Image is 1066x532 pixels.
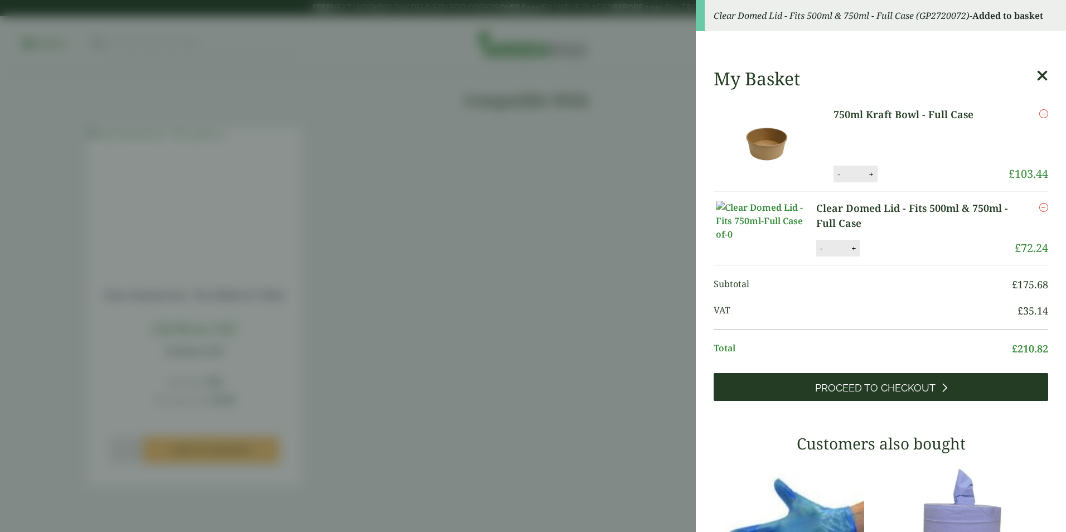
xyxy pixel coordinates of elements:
img: Clear Domed Lid - Fits 750ml-Full Case of-0 [716,201,816,241]
strong: Added to basket [972,9,1043,22]
bdi: 72.24 [1015,240,1048,255]
span: Subtotal [714,277,1012,292]
span: £ [1012,278,1017,291]
span: £ [1009,166,1015,181]
a: Proceed to Checkout [714,373,1048,401]
span: VAT [714,303,1017,318]
span: £ [1012,342,1017,355]
h2: My Basket [714,68,800,89]
button: + [866,170,877,179]
em: Clear Domed Lid - Fits 500ml & 750ml - Full Case (GP2720072) [714,9,970,22]
span: £ [1017,304,1023,317]
bdi: 175.68 [1012,278,1048,291]
h3: Customers also bought [714,434,1048,453]
a: 750ml Kraft Bowl - Full Case [834,107,991,122]
a: Remove this item [1039,107,1048,120]
bdi: 210.82 [1012,342,1048,355]
span: Proceed to Checkout [815,382,936,394]
span: Total [714,341,1012,356]
bdi: 103.44 [1009,166,1048,181]
button: - [817,244,826,253]
img: 750ml Kraft Salad Bowl-Full Case of-0 [716,107,816,182]
button: - [834,170,843,179]
a: Clear Domed Lid - Fits 500ml & 750ml - Full Case [816,201,1015,231]
a: Remove this item [1039,201,1048,214]
bdi: 35.14 [1017,304,1048,317]
span: £ [1015,240,1021,255]
button: + [848,244,859,253]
